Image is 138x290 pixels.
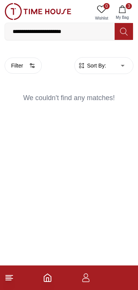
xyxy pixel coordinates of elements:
span: 3 [126,3,132,9]
span: My Bag [113,15,132,20]
button: 3My Bag [111,3,133,23]
button: Filter [5,58,42,74]
button: Sort By: [78,62,106,69]
span: 0 [103,3,110,9]
img: ... [5,3,71,20]
span: Sort By: [85,62,106,69]
div: We couldn't find any matches! [5,83,133,115]
span: Wishlist [92,15,111,21]
a: 0Wishlist [92,3,111,23]
a: Home [43,273,52,282]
